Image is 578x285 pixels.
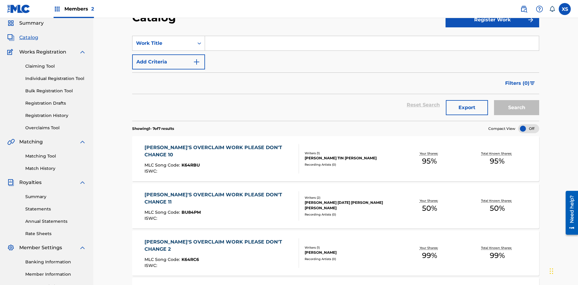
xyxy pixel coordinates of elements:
span: Matching [19,138,43,146]
div: [PERSON_NAME] [DATE] [PERSON_NAME] [PERSON_NAME] [305,200,396,211]
a: Summary [25,194,86,200]
div: Recording Artists ( 0 ) [305,257,396,261]
img: help [536,5,543,13]
button: Export [446,100,488,115]
p: Total Known Shares: [481,198,513,203]
img: Member Settings [7,244,14,251]
div: Drag [550,262,553,280]
a: Claiming Tool [25,63,86,69]
img: expand [79,48,86,56]
p: Total Known Shares: [481,246,513,250]
span: Summary [19,20,44,27]
div: Notifications [549,6,555,12]
span: MLC Song Code : [144,210,182,215]
span: K64RBU [182,162,200,168]
img: 9d2ae6d4665cec9f34b9.svg [193,58,200,66]
a: [PERSON_NAME]'S OVERCLAIM WORK PLEASE DON'T CHANGE 10MLC Song Code:K64RBUISWC:Writers (1)[PERSON_... [132,136,539,181]
div: Recording Artists ( 0 ) [305,212,396,217]
a: Rate Sheets [25,231,86,237]
span: 50 % [422,203,437,214]
p: Total Known Shares: [481,151,513,156]
a: Individual Registration Tool [25,75,86,82]
div: [PERSON_NAME]'S OVERCLAIM WORK PLEASE DON'T CHANGE 11 [144,191,294,206]
img: Summary [7,20,14,27]
iframe: Resource Center [561,188,578,238]
button: Register Work [446,12,539,27]
span: 95 % [490,156,505,167]
span: MLC Song Code : [144,257,182,262]
span: 50 % [490,203,505,214]
span: Catalog [19,34,38,41]
span: ISWC : [144,168,159,174]
div: User Menu [559,3,571,15]
img: expand [79,138,86,146]
p: Your Shares: [420,246,440,250]
span: ISWC : [144,263,159,268]
img: expand [79,179,86,186]
span: 2 [91,6,94,12]
span: 99 % [490,250,505,261]
div: [PERSON_NAME] TIN [PERSON_NAME] [305,155,396,161]
a: Match History [25,165,86,172]
div: Writers ( 2 ) [305,195,396,200]
img: Royalties [7,179,14,186]
p: Showing 1 - 7 of 7 results [132,126,174,131]
a: Public Search [518,3,530,15]
div: Recording Artists ( 0 ) [305,162,396,167]
form: Search Form [132,36,539,121]
span: Compact View [488,126,515,131]
img: Matching [7,138,15,146]
a: CatalogCatalog [7,34,38,41]
button: Add Criteria [132,54,205,69]
a: Member Information [25,271,86,277]
button: Filters (0) [502,76,539,91]
span: 99 % [422,250,437,261]
p: Your Shares: [420,151,440,156]
img: f7272a7cc735f4ea7f67.svg [527,16,534,23]
div: Writers ( 1 ) [305,245,396,250]
img: MLC Logo [7,5,30,13]
a: Overclaims Tool [25,125,86,131]
a: Annual Statements [25,218,86,225]
span: BU84PM [182,210,201,215]
div: [PERSON_NAME] [305,250,396,255]
img: Works Registration [7,48,15,56]
div: Writers ( 1 ) [305,151,396,155]
span: Filters ( 0 ) [505,80,530,87]
span: Member Settings [19,244,62,251]
img: expand [79,244,86,251]
a: Registration Drafts [25,100,86,106]
a: [PERSON_NAME]'S OVERCLAIM WORK PLEASE DON'T CHANGE 11MLC Song Code:BU84PMISWC:Writers (2)[PERSON_... [132,183,539,228]
span: Works Registration [19,48,66,56]
div: Help [533,3,545,15]
div: [PERSON_NAME]'S OVERCLAIM WORK PLEASE DON'T CHANGE 2 [144,238,294,253]
span: MLC Song Code : [144,162,182,168]
div: Work Title [136,40,190,47]
img: filter [530,81,535,85]
span: Royalties [19,179,42,186]
a: Banking Information [25,259,86,265]
span: 95 % [422,156,437,167]
a: Bulk Registration Tool [25,88,86,94]
a: SummarySummary [7,20,44,27]
img: search [520,5,527,13]
img: Catalog [7,34,14,41]
a: Statements [25,206,86,212]
span: K64RC6 [182,257,199,262]
a: Registration History [25,112,86,119]
iframe: Chat Widget [548,256,578,285]
a: Matching Tool [25,153,86,159]
span: Members [64,5,94,12]
div: [PERSON_NAME]'S OVERCLAIM WORK PLEASE DON'T CHANGE 10 [144,144,294,158]
img: Top Rightsholders [54,5,61,13]
a: [PERSON_NAME]'S OVERCLAIM WORK PLEASE DON'T CHANGE 2MLC Song Code:K64RC6ISWC:Writers (1)[PERSON_N... [132,231,539,276]
p: Your Shares: [420,198,440,203]
span: ISWC : [144,216,159,221]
